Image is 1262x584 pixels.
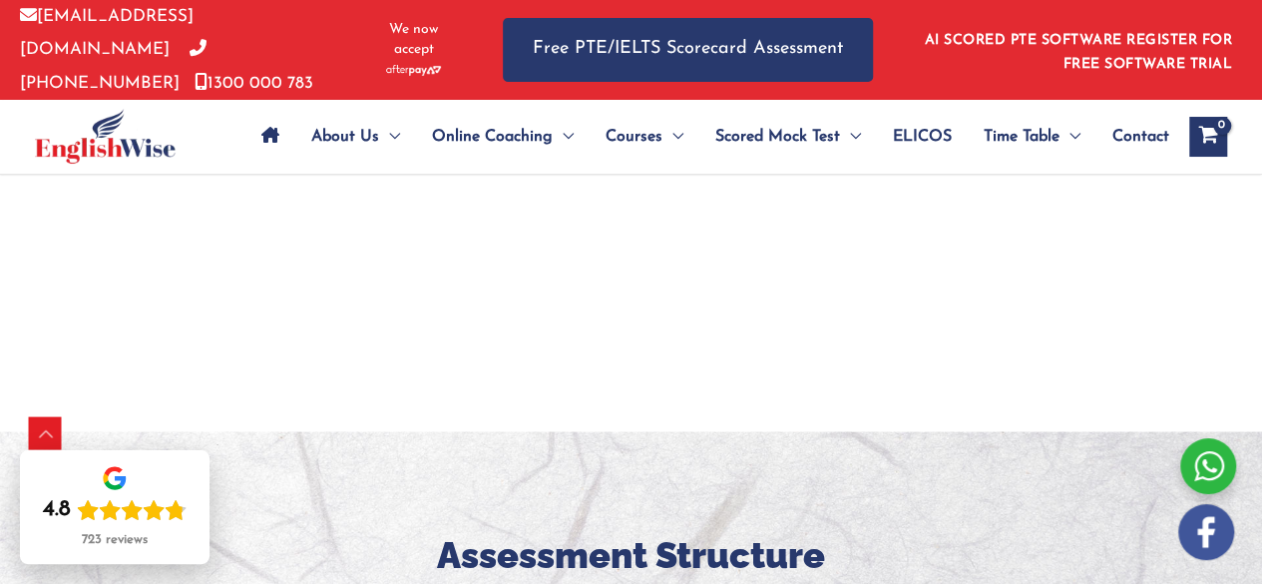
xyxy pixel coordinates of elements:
[43,496,187,524] div: Rating: 4.8 out of 5
[33,531,1230,578] h2: Assessment Structure
[662,102,683,172] span: Menu Toggle
[311,102,379,172] span: About Us
[984,102,1059,172] span: Time Table
[699,102,877,172] a: Scored Mock TestMenu Toggle
[1178,504,1234,560] img: white-facebook.png
[1096,102,1169,172] a: Contact
[1189,117,1227,157] a: View Shopping Cart, empty
[913,17,1242,82] aside: Header Widget 1
[553,102,574,172] span: Menu Toggle
[82,532,148,548] div: 723 reviews
[20,8,194,58] a: [EMAIL_ADDRESS][DOMAIN_NAME]
[379,102,400,172] span: Menu Toggle
[416,102,590,172] a: Online CoachingMenu Toggle
[968,102,1096,172] a: Time TableMenu Toggle
[20,41,207,91] a: [PHONE_NUMBER]
[245,102,1169,172] nav: Site Navigation: Main Menu
[893,102,952,172] span: ELICOS
[606,102,662,172] span: Courses
[877,102,968,172] a: ELICOS
[43,496,71,524] div: 4.8
[1059,102,1080,172] span: Menu Toggle
[35,109,176,164] img: cropped-ew-logo
[503,18,873,81] a: Free PTE/IELTS Scorecard Assessment
[295,102,416,172] a: About UsMenu Toggle
[925,33,1233,72] a: AI SCORED PTE SOFTWARE REGISTER FOR FREE SOFTWARE TRIAL
[374,20,453,60] span: We now accept
[386,65,441,76] img: Afterpay-Logo
[195,75,313,92] a: 1300 000 783
[432,102,553,172] span: Online Coaching
[715,102,840,172] span: Scored Mock Test
[590,102,699,172] a: CoursesMenu Toggle
[1112,102,1169,172] span: Contact
[840,102,861,172] span: Menu Toggle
